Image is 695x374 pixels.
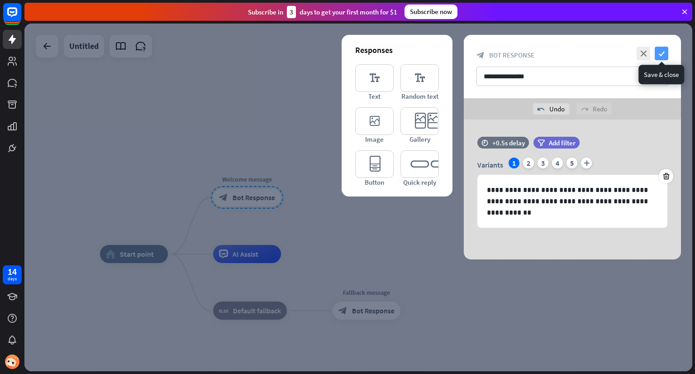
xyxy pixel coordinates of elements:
i: time [481,139,488,146]
div: Redo [576,103,612,115]
a: 14 days [3,265,22,284]
div: Subscribe now [405,5,457,19]
div: 5 [566,158,577,168]
i: redo [581,105,588,113]
div: Subscribe in days to get your first month for $1 [248,6,397,18]
i: filter [538,139,545,146]
div: 3 [538,158,548,168]
div: 2 [523,158,534,168]
div: 14 [8,268,17,276]
i: plus [581,158,592,168]
div: days [8,276,17,282]
div: 4 [552,158,563,168]
span: Bot Response [489,51,534,59]
div: Undo [533,103,569,115]
i: block_bot_response [476,51,485,59]
span: Variants [477,160,503,169]
i: undo [538,105,545,113]
i: check [655,47,668,60]
div: 1 [509,158,519,168]
i: close [637,47,650,60]
div: +0.5s delay [492,139,525,147]
div: 3 [287,6,296,18]
span: Add filter [549,139,576,147]
button: Open LiveChat chat widget [7,4,34,31]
